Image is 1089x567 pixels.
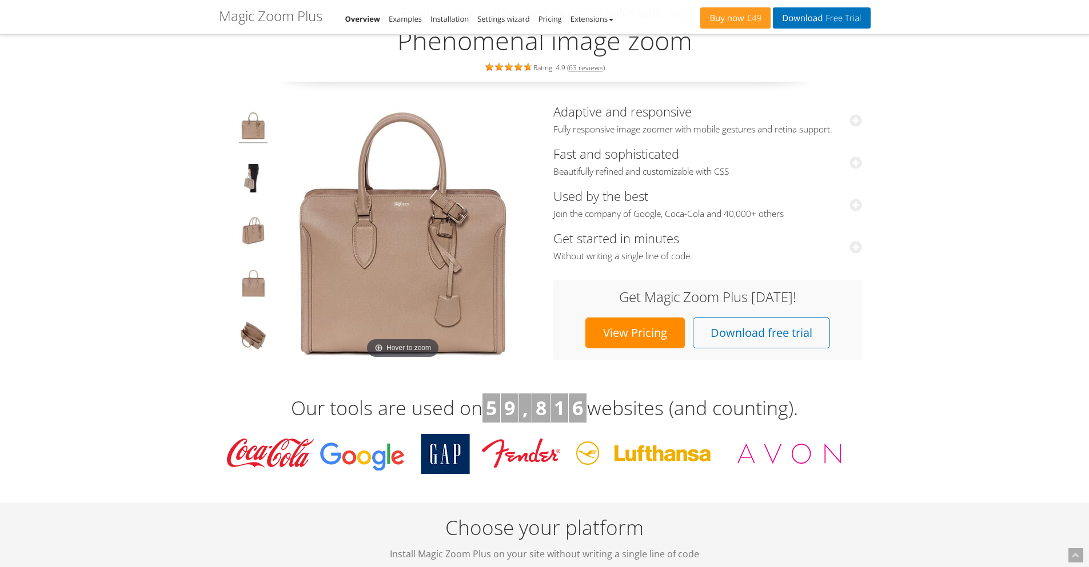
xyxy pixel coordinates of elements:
b: 5 [486,395,497,421]
span: Beautifully refined and customizable with CSS [553,166,862,178]
img: Product image zoom example [239,111,268,143]
a: Used by the bestJoin the company of Google, Coca-Cola and 40,000+ others [553,187,862,220]
b: 1 [554,395,565,421]
img: Magic Toolbox Customers [219,434,853,474]
a: Buy now£49 [700,7,771,29]
span: Install Magic Zoom Plus on your site without writing a single line of code [219,547,871,561]
img: Hover image zoom example [239,269,268,301]
img: jQuery image zoom example [239,216,268,248]
img: Magic Zoom Plus Demo [274,104,532,361]
img: JavaScript zoom tool example [239,321,268,353]
a: Examples [389,14,422,24]
a: Pricing [538,14,562,24]
a: Extensions [571,14,613,24]
span: Fully responsive image zoomer with mobile gestures and retina support. [553,124,862,135]
h1: Magic Zoom Plus [219,9,322,23]
a: Installation [430,14,469,24]
a: 63 reviews [569,63,603,73]
span: Free Trial [823,14,861,23]
h2: Choose your platform [219,513,871,561]
img: JavaScript image zoom example [239,164,268,196]
a: Magic Zoom Plus DemoHover to zoom [274,104,532,361]
h2: Phenomenal image zoom [219,26,871,55]
span: Without writing a single line of code. [553,251,862,262]
a: Overview [345,14,381,24]
span: £49 [744,14,762,23]
b: , [522,395,528,421]
a: View Pricing [585,317,685,348]
a: Get started in minutesWithout writing a single line of code. [553,230,862,262]
h3: Get Magic Zoom Plus [DATE]! [565,289,851,304]
span: Join the company of Google, Coca-Cola and 40,000+ others [553,208,862,220]
b: 8 [536,395,547,421]
b: 6 [572,395,583,421]
h3: Our tools are used on websites (and counting). [219,393,871,423]
a: Settings wizard [477,14,530,24]
b: 9 [504,395,515,421]
a: Fast and sophisticatedBeautifully refined and customizable with CSS [553,145,862,178]
a: DownloadFree Trial [773,7,870,29]
a: Download free trial [693,317,830,348]
div: Rating: 4.9 ( ) [219,61,871,73]
a: Adaptive and responsiveFully responsive image zoomer with mobile gestures and retina support. [553,103,862,135]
